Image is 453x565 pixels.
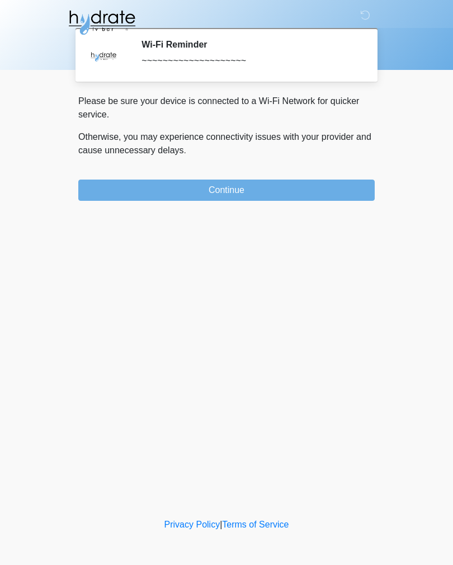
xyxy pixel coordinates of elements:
[222,520,289,529] a: Terms of Service
[78,130,375,157] p: Otherwise, you may experience connectivity issues with your provider and cause unnecessary delays
[164,520,220,529] a: Privacy Policy
[184,145,186,155] span: .
[67,8,136,36] img: Hydrate IV Bar - Fort Collins Logo
[141,54,358,68] div: ~~~~~~~~~~~~~~~~~~~~
[78,95,375,121] p: Please be sure your device is connected to a Wi-Fi Network for quicker service.
[78,180,375,201] button: Continue
[87,39,120,73] img: Agent Avatar
[220,520,222,529] a: |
